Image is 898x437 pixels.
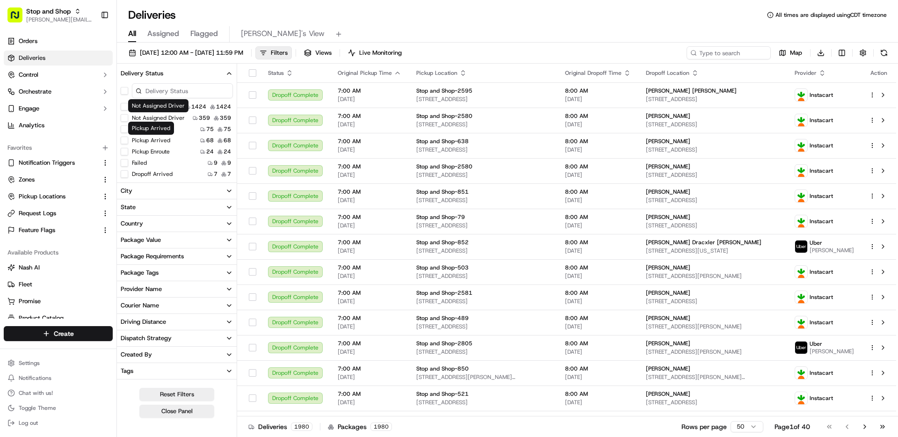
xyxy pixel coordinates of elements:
span: [STREET_ADDRESS] [646,171,780,179]
span: [DATE] [565,121,631,128]
span: 8:00 AM [565,138,631,145]
span: [STREET_ADDRESS] [416,95,550,103]
span: [DATE] [338,348,401,356]
span: 7 [227,170,231,178]
span: Uber [810,340,822,348]
span: 7:00 AM [338,163,401,170]
span: [DATE] [565,247,631,255]
div: 📗 [9,210,17,218]
span: 7:00 AM [338,365,401,372]
img: profile_instacart_ahold_partner.png [795,89,807,101]
span: Instacart [810,319,833,326]
span: [DATE] [338,298,401,305]
span: 8:00 AM [565,239,631,246]
span: [DATE] [338,171,401,179]
span: [PERSON_NAME] [646,138,690,145]
div: Pickup Arrived [128,122,174,135]
a: Feature Flags [7,226,98,234]
span: Settings [19,359,40,367]
input: Got a question? Start typing here... [24,60,168,70]
button: Zones [4,172,113,187]
span: Stop and Shop-851 [416,188,469,196]
img: Tiffany Volk [9,136,24,151]
button: Create [4,326,113,341]
span: [PERSON_NAME] [646,163,690,170]
span: Create [54,329,74,338]
button: Tags [117,363,237,379]
button: Start new chat [159,92,170,103]
span: 7:00 AM [338,264,401,271]
a: Request Logs [7,209,98,218]
span: 8:00 AM [565,112,631,120]
button: Chat with us! [4,386,113,400]
span: Map [790,49,802,57]
span: 7:00 AM [338,340,401,347]
span: 9 [214,159,217,167]
span: Notifications [19,374,51,382]
span: Stop and Shop-2581 [416,289,472,297]
span: Stop and Shop-489 [416,314,469,322]
span: Orders [19,37,37,45]
img: profile_uber_ahold_partner.png [795,342,807,354]
span: [DATE] [338,247,401,255]
button: Orchestrate [4,84,113,99]
span: 8:00 AM [565,188,631,196]
span: Control [19,71,38,79]
span: Pickup Locations [19,192,65,201]
span: [PERSON_NAME] [646,264,690,271]
span: 7:00 AM [338,390,401,398]
span: Log out [19,419,38,427]
span: API Documentation [88,209,150,218]
span: 7:00 AM [338,112,401,120]
span: Instacart [810,218,833,225]
span: Engage [19,104,39,113]
a: Pickup Locations [7,192,98,201]
span: [DATE] [338,197,401,204]
span: Flagged [190,28,218,39]
span: [PERSON_NAME] [646,415,690,423]
div: Package Value [121,236,161,244]
span: Stop and Shop-2580 [416,163,472,170]
span: 7:00 AM [338,213,401,221]
img: 1736555255976-a54dd68f-1ca7-489b-9aae-adbdc363a1c4 [9,89,26,106]
img: Ami Wang [9,161,24,176]
img: profile_instacart_ahold_partner.png [795,266,807,278]
span: [PERSON_NAME][EMAIL_ADDRESS][DOMAIN_NAME] [26,16,93,23]
span: Analytics [19,121,44,130]
img: profile_instacart_ahold_partner.png [795,392,807,404]
button: Map [775,46,806,59]
div: Favorites [4,140,113,155]
img: profile_instacart_ahold_partner.png [795,367,807,379]
span: 8:00 AM [565,314,631,322]
span: 8:00 AM [565,289,631,297]
a: Promise [7,297,109,306]
a: Notification Triggers [7,159,98,167]
div: Delivery Status [121,69,163,78]
span: [STREET_ADDRESS] [646,399,780,406]
p: Welcome 👋 [9,37,170,52]
span: 75 [224,125,231,133]
span: [STREET_ADDRESS] [416,247,550,255]
span: [STREET_ADDRESS] [416,121,550,128]
button: Close Panel [139,405,214,418]
span: Pickup Location [416,69,457,77]
button: Feature Flags [4,223,113,238]
span: Stop and Shop-521 [416,390,469,398]
span: Live Monitoring [359,49,402,57]
img: profile_instacart_ahold_partner.png [795,316,807,328]
span: [PERSON_NAME] [646,314,690,322]
button: Courier Name [117,298,237,313]
div: Past conversations [9,122,63,129]
span: [STREET_ADDRESS][PERSON_NAME][PERSON_NAME] [646,373,780,381]
span: [PERSON_NAME] Dracxler [PERSON_NAME] [646,239,761,246]
div: Provider Name [121,285,162,293]
div: Available Products [4,245,113,260]
button: Reset Filters [139,388,214,401]
span: Instacart [810,117,833,124]
span: [DATE] [83,170,102,178]
span: Instacart [810,394,833,402]
div: City [121,187,132,195]
button: Toggle Theme [4,401,113,415]
div: Packages [328,422,392,431]
span: Instacart [810,293,833,301]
